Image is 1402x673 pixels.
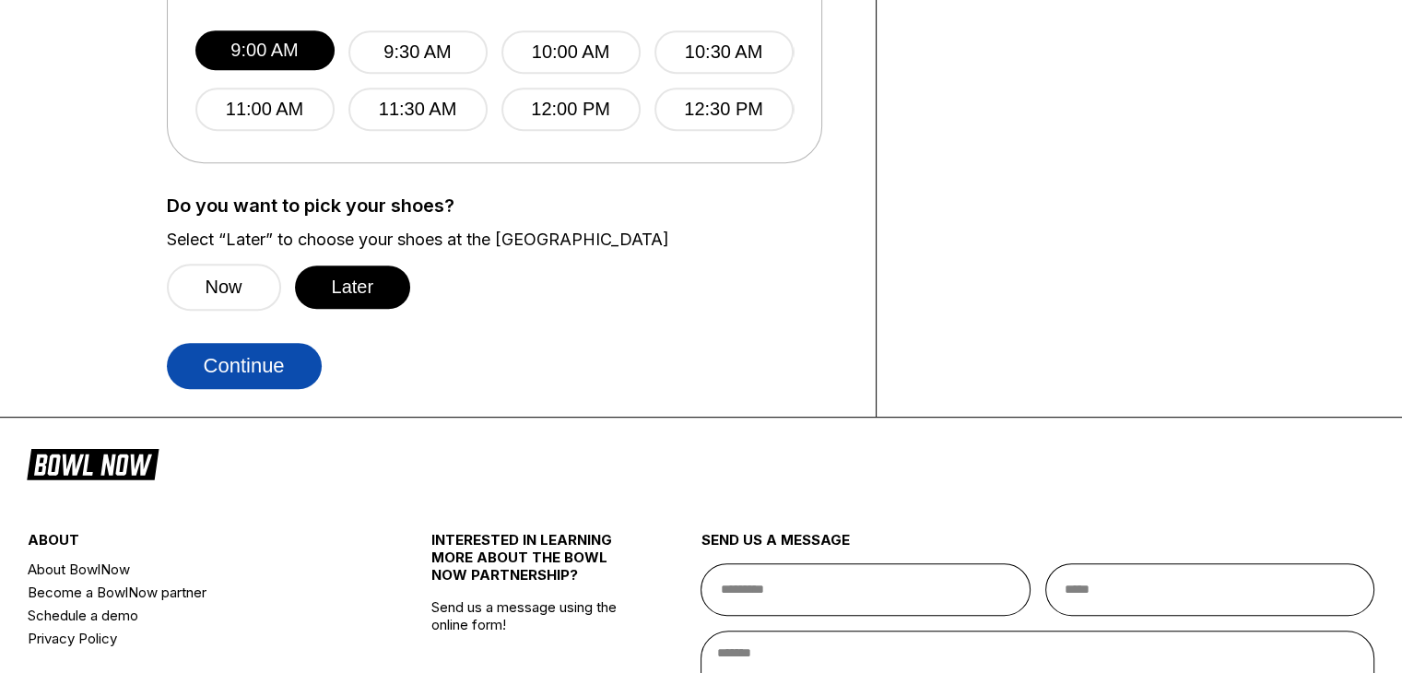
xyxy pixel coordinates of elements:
[431,531,633,598] div: INTERESTED IN LEARNING MORE ABOUT THE BOWL NOW PARTNERSHIP?
[654,88,794,131] button: 12:30 PM
[28,558,364,581] a: About BowlNow
[501,88,641,131] button: 12:00 PM
[501,30,641,74] button: 10:00 AM
[195,88,335,131] button: 11:00 AM
[28,531,364,558] div: about
[701,531,1374,563] div: send us a message
[348,30,488,74] button: 9:30 AM
[167,195,848,216] label: Do you want to pick your shoes?
[348,88,488,131] button: 11:30 AM
[28,604,364,627] a: Schedule a demo
[28,581,364,604] a: Become a BowlNow partner
[167,264,281,311] button: Now
[167,230,848,250] label: Select “Later” to choose your shoes at the [GEOGRAPHIC_DATA]
[654,30,794,74] button: 10:30 AM
[195,30,335,70] button: 9:00 AM
[295,266,411,309] button: Later
[28,627,364,650] a: Privacy Policy
[167,343,322,389] button: Continue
